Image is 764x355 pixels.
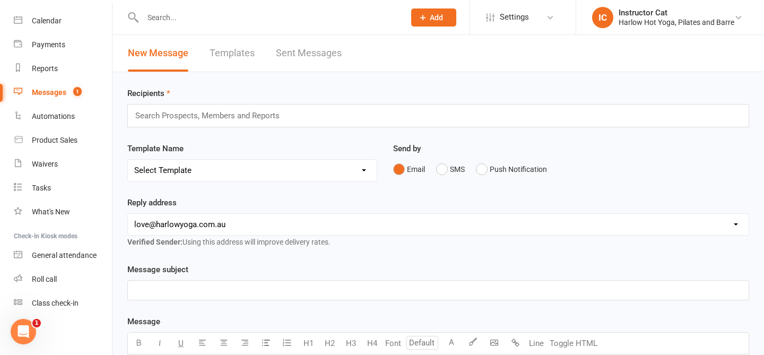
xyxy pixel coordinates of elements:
[383,333,404,354] button: Font
[406,336,438,350] input: Default
[319,333,340,354] button: H2
[127,315,160,328] label: Message
[210,35,255,72] a: Templates
[32,319,41,327] span: 1
[127,238,331,246] span: Using this address will improve delivery rates.
[14,176,112,200] a: Tasks
[32,160,58,168] div: Waivers
[14,267,112,291] a: Roll call
[430,13,443,22] span: Add
[32,207,70,216] div: What's New
[32,16,62,25] div: Calendar
[526,333,547,354] button: Line
[32,184,51,192] div: Tasks
[14,128,112,152] a: Product Sales
[14,244,112,267] a: General attendance kiosk mode
[32,251,97,259] div: General attendance
[127,142,184,155] label: Template Name
[14,152,112,176] a: Waivers
[298,333,319,354] button: H1
[361,333,383,354] button: H4
[170,333,192,354] button: U
[14,81,112,105] a: Messages 1
[134,109,290,123] input: Search Prospects, Members and Reports
[592,7,613,28] div: IC
[32,136,77,144] div: Product Sales
[619,18,734,27] div: Harlow Hot Yoga, Pilates and Barre
[441,333,462,354] button: A
[14,9,112,33] a: Calendar
[500,5,529,29] span: Settings
[73,87,82,96] span: 1
[340,333,361,354] button: H3
[32,88,66,97] div: Messages
[393,142,421,155] label: Send by
[14,200,112,224] a: What's New
[476,159,547,179] button: Push Notification
[32,40,65,49] div: Payments
[127,238,183,246] strong: Verified Sender:
[178,339,184,348] span: U
[128,35,188,72] a: New Message
[127,87,170,100] label: Recipients
[14,57,112,81] a: Reports
[436,159,465,179] button: SMS
[127,196,177,209] label: Reply address
[14,33,112,57] a: Payments
[393,159,425,179] button: Email
[276,35,342,72] a: Sent Messages
[127,263,188,276] label: Message subject
[11,319,36,344] iframe: Intercom live chat
[14,291,112,315] a: Class kiosk mode
[411,8,456,27] button: Add
[32,275,57,283] div: Roll call
[140,10,397,25] input: Search...
[619,8,734,18] div: Instructor Cat
[32,64,58,73] div: Reports
[32,112,75,120] div: Automations
[32,299,79,307] div: Class check-in
[14,105,112,128] a: Automations
[547,333,600,354] button: Toggle HTML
